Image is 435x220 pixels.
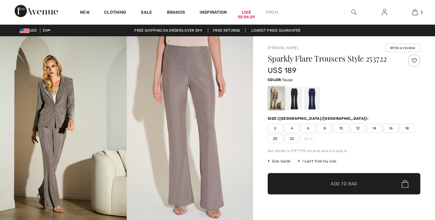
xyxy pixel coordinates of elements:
[20,28,29,33] img: US Dollar
[266,9,278,16] a: Prom
[238,14,255,20] div: 02:04:29
[141,10,152,16] a: Sale
[301,134,316,143] span: 24
[20,28,39,33] span: USD
[334,124,349,133] span: 10
[310,137,313,140] img: ring-m.svg
[304,87,320,110] div: Navy Blue
[246,28,306,33] a: Lowest Price Guarantee
[282,78,293,82] span: Taupe
[331,181,357,187] span: Add to Bag
[301,124,316,133] span: 6
[104,10,126,16] a: Clothing
[412,9,418,16] img: My Bag
[350,124,365,133] span: 12
[268,148,420,154] div: Our model is 5'9"/175 cm and wears a size 6.
[129,28,207,33] a: Free shipping on orders over $99
[317,124,332,133] span: 8
[200,10,227,16] span: Inspiration
[268,116,370,121] div: Size ([GEOGRAPHIC_DATA]/[GEOGRAPHIC_DATA]):
[268,55,395,62] h1: Sparkly Flare Trousers Style 253722
[421,9,423,15] span: 2
[80,10,89,16] a: New
[268,78,282,82] span: Color:
[268,173,420,194] button: Add to Bag
[367,124,382,133] span: 14
[284,134,299,143] span: 22
[268,46,298,50] a: [PERSON_NAME]
[15,5,58,17] img: 1ère Avenue
[268,158,291,164] span: Size Guide
[208,28,245,33] a: Free Returns
[43,28,50,33] span: EN
[351,9,357,16] img: search the website
[268,124,283,133] span: 2
[383,124,398,133] span: 16
[269,87,285,110] div: Taupe
[284,124,299,133] span: 4
[377,9,392,16] a: Sign In
[400,9,430,16] a: 2
[385,44,420,52] button: Write a review
[268,134,283,143] span: 20
[268,66,296,75] span: US$ 189
[167,10,185,16] a: Brands
[286,87,302,110] div: Black
[400,124,415,133] span: 18
[242,9,251,16] a: Live02:04:29
[298,158,336,164] div: I can't find my size
[382,9,387,16] img: My Info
